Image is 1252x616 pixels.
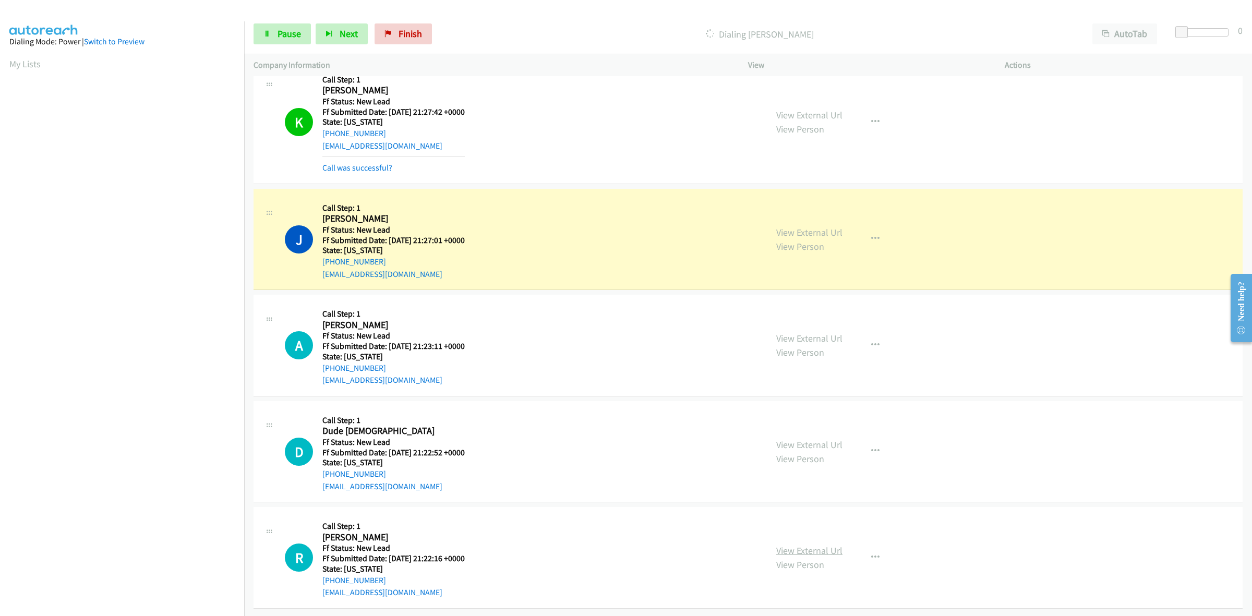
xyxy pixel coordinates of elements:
p: Company Information [254,59,729,71]
a: Call was successful? [322,163,392,173]
h5: State: [US_STATE] [322,245,465,256]
a: View Person [776,123,824,135]
h1: D [285,438,313,466]
a: View Person [776,346,824,358]
button: Next [316,23,368,44]
h5: State: [US_STATE] [322,117,465,127]
a: [EMAIL_ADDRESS][DOMAIN_NAME] [322,587,442,597]
a: Pause [254,23,311,44]
h5: Call Step: 1 [322,521,465,532]
a: View External Url [776,226,842,238]
h2: [PERSON_NAME] [322,84,465,96]
p: View [748,59,986,71]
h5: Ff Status: New Lead [322,437,465,448]
a: [EMAIL_ADDRESS][DOMAIN_NAME] [322,141,442,151]
h2: Dude [DEMOGRAPHIC_DATA] [322,425,465,437]
p: Dialing [PERSON_NAME] [446,27,1074,41]
a: [EMAIL_ADDRESS][DOMAIN_NAME] [322,375,442,385]
h5: Ff Status: New Lead [322,96,465,107]
a: [PHONE_NUMBER] [322,575,386,585]
a: View External Url [776,545,842,557]
h5: Ff Status: New Lead [322,543,465,553]
h5: Ff Submitted Date: [DATE] 21:22:52 +0000 [322,448,465,458]
h5: Ff Submitted Date: [DATE] 21:23:11 +0000 [322,341,465,352]
span: Finish [399,28,422,40]
h1: A [285,331,313,359]
h5: Ff Status: New Lead [322,331,465,341]
a: View External Url [776,332,842,344]
span: Pause [278,28,301,40]
div: The call is yet to be attempted [285,438,313,466]
a: [PHONE_NUMBER] [322,469,386,479]
h5: State: [US_STATE] [322,564,465,574]
a: [PHONE_NUMBER] [322,363,386,373]
a: View External Url [776,109,842,121]
h5: Ff Submitted Date: [DATE] 21:22:16 +0000 [322,553,465,564]
a: View Person [776,559,824,571]
iframe: Resource Center [1222,267,1252,349]
h5: Call Step: 1 [322,203,465,213]
h2: [PERSON_NAME] [322,319,465,331]
h1: K [285,108,313,136]
a: Switch to Preview [84,37,145,46]
h5: Ff Status: New Lead [322,225,465,235]
h5: State: [US_STATE] [322,352,465,362]
a: View External Url [776,439,842,451]
button: AutoTab [1092,23,1157,44]
a: [PHONE_NUMBER] [322,257,386,267]
p: Actions [1005,59,1243,71]
div: 0 [1238,23,1243,38]
h5: State: [US_STATE] [322,457,465,468]
h5: Call Step: 1 [322,309,465,319]
iframe: Dialpad [9,80,244,576]
h1: R [285,543,313,572]
a: View Person [776,240,824,252]
a: View Person [776,453,824,465]
h5: Call Step: 1 [322,75,465,85]
a: [EMAIL_ADDRESS][DOMAIN_NAME] [322,481,442,491]
a: [PHONE_NUMBER] [322,128,386,138]
a: Finish [375,23,432,44]
h2: [PERSON_NAME] [322,532,465,543]
h1: J [285,225,313,253]
h5: Ff Submitted Date: [DATE] 21:27:42 +0000 [322,107,465,117]
h5: Ff Submitted Date: [DATE] 21:27:01 +0000 [322,235,465,246]
div: Dialing Mode: Power | [9,35,235,48]
a: My Lists [9,58,41,70]
div: Delay between calls (in seconds) [1181,28,1229,37]
a: [EMAIL_ADDRESS][DOMAIN_NAME] [322,269,442,279]
div: The call is yet to be attempted [285,543,313,572]
span: Next [340,28,358,40]
h2: [PERSON_NAME] [322,213,465,225]
h5: Call Step: 1 [322,415,465,426]
div: The call is yet to be attempted [285,331,313,359]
